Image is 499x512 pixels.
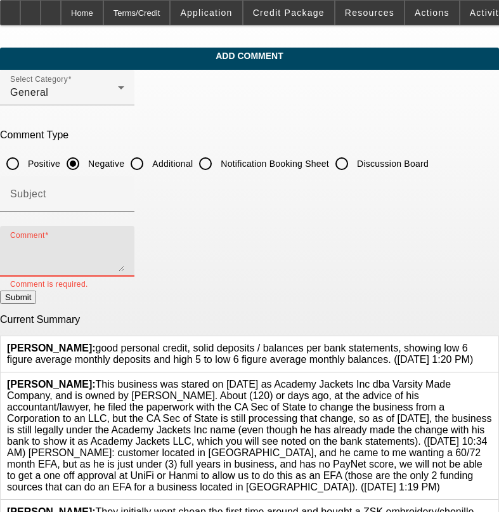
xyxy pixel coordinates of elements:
span: Actions [415,8,450,18]
label: Positive [25,157,60,170]
label: Notification Booking Sheet [218,157,329,170]
span: Add Comment [10,51,489,61]
span: Resources [345,8,394,18]
button: Resources [335,1,404,25]
span: General [10,87,48,98]
b: [PERSON_NAME]: [7,343,96,353]
mat-label: Comment [10,232,45,240]
label: Additional [150,157,193,170]
button: Application [171,1,242,25]
button: Actions [405,1,459,25]
mat-error: Comment is required. [10,277,124,291]
label: Discussion Board [354,157,429,170]
span: Credit Package [253,8,325,18]
span: Application [180,8,232,18]
span: This business was stared on [DATE] as Academy Jackets Inc dba Varsity Made Company, and is owned ... [7,379,492,492]
mat-label: Select Category [10,75,68,84]
button: Credit Package [243,1,334,25]
label: Negative [86,157,124,170]
b: [PERSON_NAME]: [7,379,96,390]
mat-label: Subject [10,188,46,199]
span: good personal credit, solid deposits / balances per bank statements, showing low 6 figure average... [7,343,473,365]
